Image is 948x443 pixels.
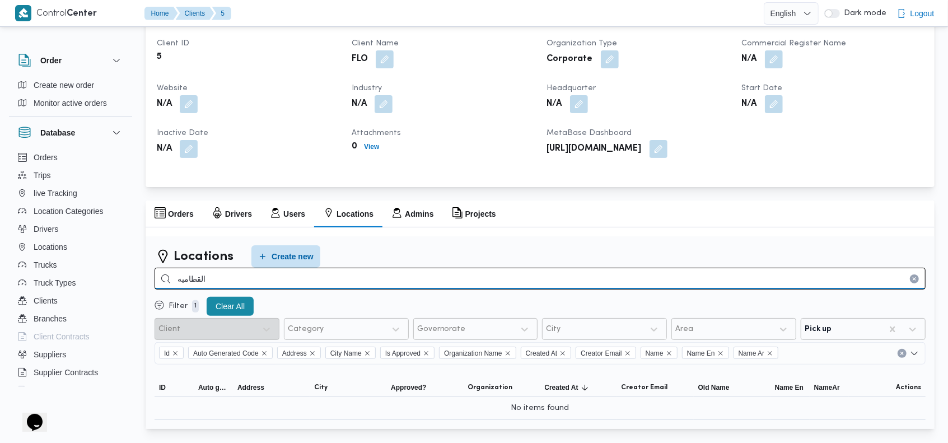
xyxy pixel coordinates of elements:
[272,250,314,263] span: Create new
[910,7,935,20] span: Logout
[540,379,617,397] button: Created AtSorted in descending order
[174,247,234,267] h2: Locations
[13,94,128,112] button: Monitor active orders
[352,85,382,92] span: Industry
[417,325,466,334] div: Governorate
[34,240,67,254] span: Locations
[547,129,632,137] span: MetaBase dashboard
[283,207,305,221] h2: Users
[13,292,128,310] button: Clients
[675,325,693,334] div: Area
[682,347,729,359] span: Name En
[581,347,622,360] span: Creator Email
[581,383,590,392] svg: Sorted in descending order
[194,379,233,397] button: Auto generated code
[444,347,502,360] span: Organization Name
[159,383,166,392] span: ID
[237,383,264,392] span: Address
[545,383,578,392] span: Created At; Sorted in descending order
[734,347,779,359] span: Name Ar
[288,325,324,334] div: Category
[192,300,199,313] p: 1
[364,350,371,357] button: Remove City Name from selection in this group
[233,379,310,397] button: Address
[34,258,57,272] span: Trucks
[198,383,228,392] span: Auto generated code
[172,350,179,357] button: Remove Id from selection in this group
[767,350,773,357] button: Remove Name Ar from selection in this group
[188,347,273,359] span: Auto Generated Code
[212,7,231,20] button: 5
[13,274,128,292] button: Truck Types
[261,350,268,357] button: Remove Auto Generated Code from selection in this group
[910,274,919,283] button: Clear input
[34,330,90,343] span: Client Contracts
[13,76,128,94] button: Create new order
[641,347,678,359] span: Name
[547,142,642,156] b: [URL][DOMAIN_NAME]
[717,350,724,357] button: Remove Name En from selection in this group
[309,350,316,357] button: Remove Address from selection in this group
[386,379,463,397] button: Approved?
[157,50,162,64] b: 5
[439,347,516,359] span: Organization Name
[34,204,104,218] span: Location Categories
[391,383,426,392] span: Approved?
[9,148,132,391] div: Database
[352,53,368,66] b: FLO
[898,349,907,358] button: Clear input
[34,276,76,290] span: Truck Types
[775,383,804,392] span: Name En
[742,53,757,66] b: N/A
[405,207,433,221] h2: Admins
[325,347,376,359] span: City Name
[364,143,379,151] b: View
[34,78,94,92] span: Create new order
[169,302,188,311] p: Filter
[380,347,435,359] span: Is Approved
[277,347,321,359] span: Address
[13,202,128,220] button: Location Categories
[840,9,887,18] span: Dark mode
[157,85,188,92] span: Website
[40,54,62,67] h3: Order
[359,140,384,153] button: View
[742,40,847,47] span: Commercial Register Name
[155,268,926,290] input: Search...
[694,379,770,397] button: Old Name
[155,379,194,397] button: ID
[157,142,172,156] b: N/A
[646,347,664,360] span: Name
[282,347,307,360] span: Address
[34,222,58,236] span: Drivers
[9,76,132,116] div: Order
[34,96,107,110] span: Monitor active orders
[13,363,128,381] button: Supplier Contracts
[34,186,77,200] span: live Tracking
[505,350,511,357] button: Remove Organization Name from selection in this group
[34,312,67,325] span: Branches
[159,347,184,359] span: Id
[547,97,562,111] b: N/A
[13,328,128,346] button: Client Contracts
[666,350,673,357] button: Remove Name from selection in this group
[546,325,561,334] div: City
[624,350,631,357] button: Remove Creator Email from selection in this group
[576,347,636,359] span: Creator Email
[13,346,128,363] button: Suppliers
[468,383,512,392] span: Organization
[176,7,214,20] button: Clients
[547,85,596,92] span: Headquarter
[34,294,58,307] span: Clients
[13,238,128,256] button: Locations
[11,398,47,432] iframe: chat widget
[34,348,66,361] span: Suppliers
[352,129,401,137] span: Attachments
[687,347,715,360] span: Name En
[352,40,399,47] span: Client Name
[13,381,128,399] button: Devices
[251,245,320,268] button: Create new
[164,347,170,360] span: Id
[352,140,357,153] b: 0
